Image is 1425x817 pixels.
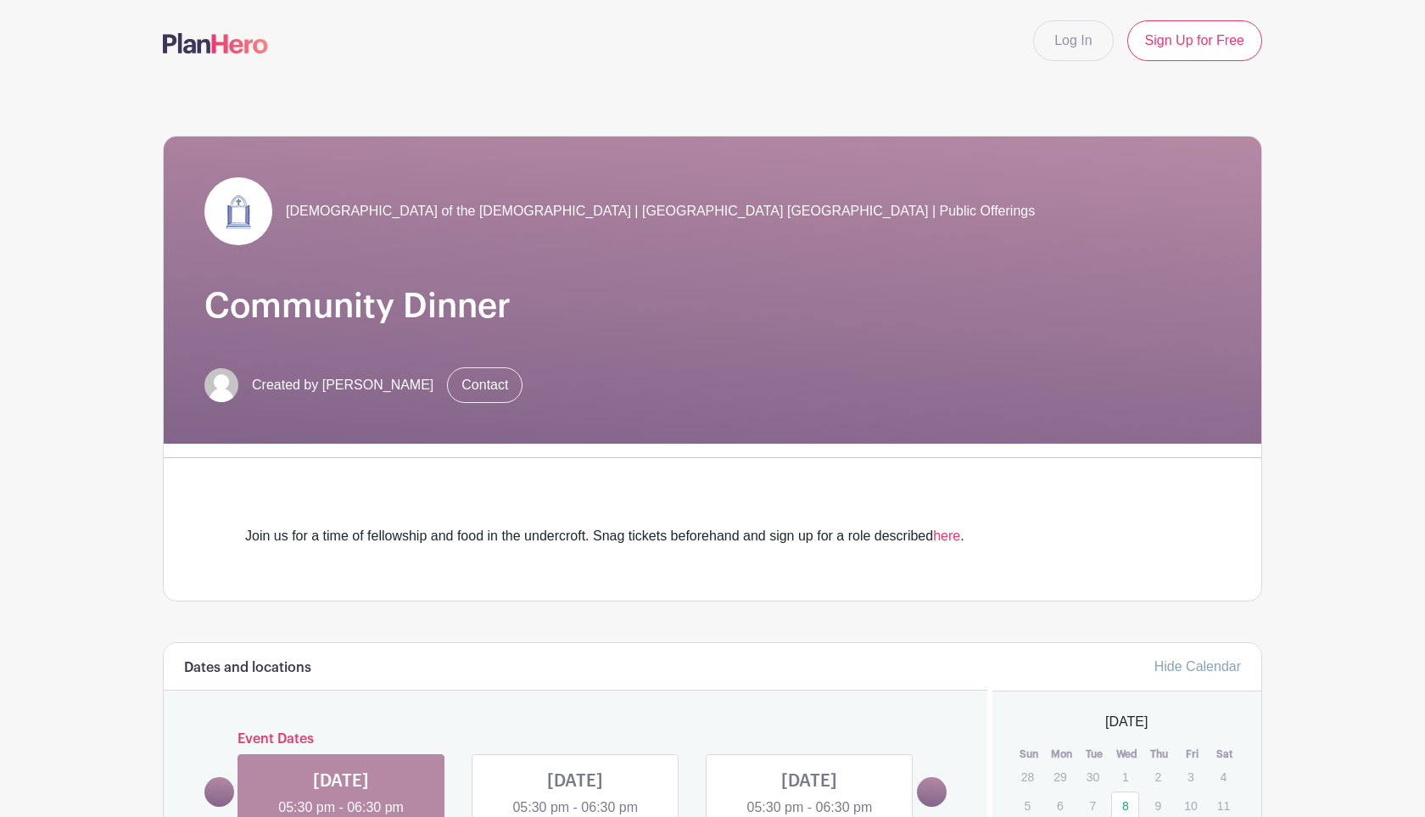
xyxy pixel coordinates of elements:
th: Sat [1209,746,1242,763]
img: logo-507f7623f17ff9eddc593b1ce0a138ce2505c220e1c5a4e2b4648c50719b7d32.svg [163,33,268,53]
th: Wed [1110,746,1143,763]
a: Log In [1033,20,1113,61]
p: 28 [1014,764,1042,790]
th: Mon [1045,746,1078,763]
a: Sign Up for Free [1127,20,1262,61]
a: here [933,529,960,543]
p: 29 [1046,764,1074,790]
span: [DEMOGRAPHIC_DATA] of the [DEMOGRAPHIC_DATA] | [GEOGRAPHIC_DATA] [GEOGRAPHIC_DATA] | Public Offer... [286,201,1035,221]
img: default-ce2991bfa6775e67f084385cd625a349d9dcbb7a52a09fb2fda1e96e2d18dcdb.png [204,368,238,402]
th: Fri [1176,746,1209,763]
span: Created by [PERSON_NAME] [252,375,433,395]
span: [DATE] [1105,712,1148,732]
p: 4 [1210,764,1238,790]
h1: Community Dinner [204,286,1221,327]
div: Join us for a time of fellowship and food in the undercroft. Snag tickets beforehand and sign up ... [245,526,1180,546]
a: Contact [447,367,522,403]
p: 3 [1176,764,1204,790]
img: Doors3.jpg [204,177,272,245]
p: 2 [1144,764,1172,790]
p: 30 [1079,764,1107,790]
p: 1 [1111,764,1139,790]
h6: Dates and locations [184,660,311,676]
a: Hide Calendar [1154,659,1241,674]
th: Sun [1013,746,1046,763]
th: Thu [1143,746,1176,763]
th: Tue [1078,746,1111,763]
h6: Event Dates [234,731,917,747]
